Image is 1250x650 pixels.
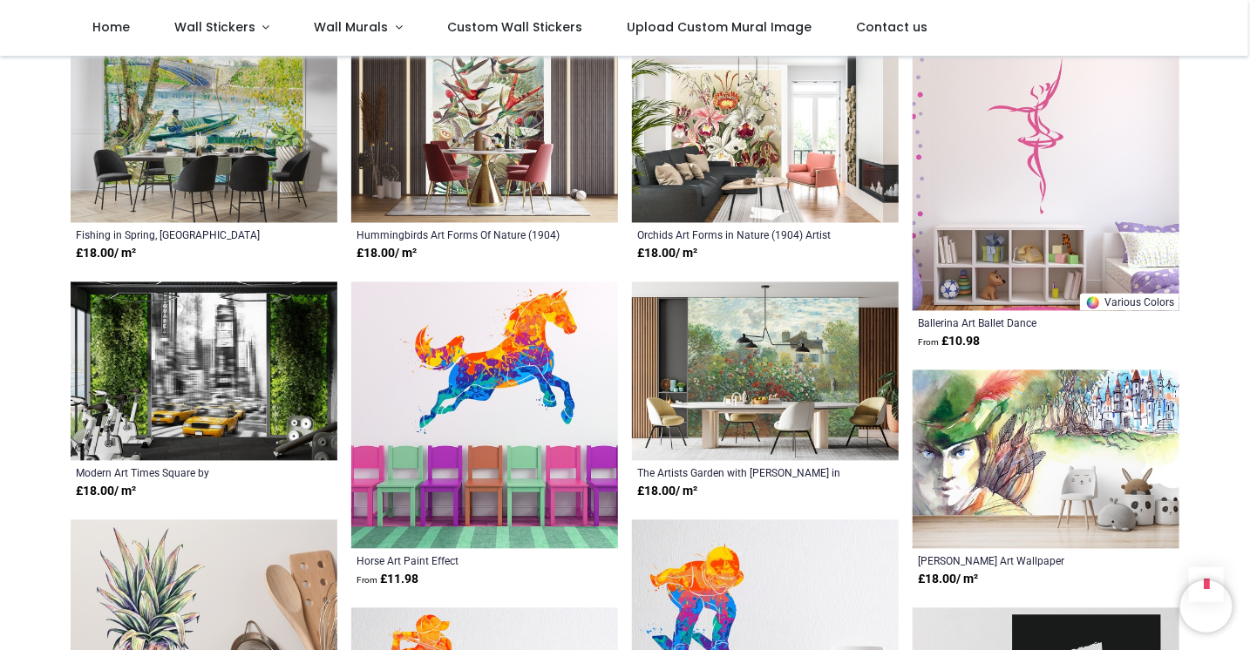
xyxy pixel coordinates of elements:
img: Hummingbirds Art Forms Of Nature (1904) Wall Mural Artist Ernst Haeckel [351,44,618,223]
img: The Artists Garden with Dahlias in Argenteuil Wall Mural Artist Claude Monet [632,282,899,461]
a: Various Colors [1080,294,1179,311]
strong: £ 18.00 / m² [357,246,417,263]
span: Wall Stickers [174,18,255,36]
a: Fishing in Spring, [GEOGRAPHIC_DATA] (1887) Artist [PERSON_NAME] [76,228,281,242]
span: From [357,576,377,586]
img: Fishing in Spring, Pont de Clichy (1887) Wall Mural Artist Vincent Van Gogh [71,44,337,223]
span: Custom Wall Stickers [447,18,582,36]
img: Orchids Art Forms in Nature (1904) Wall Mural Artist Ernst Haeckel [632,44,899,223]
strong: £ 18.00 / m² [637,246,697,263]
a: Ballerina Art Ballet Dance [918,316,1123,330]
iframe: Brevo live chat [1180,580,1233,633]
img: Color Wheel [1085,295,1101,311]
a: Hummingbirds Art Forms Of Nature (1904) Artist [PERSON_NAME] [357,228,561,242]
a: The Artists Garden with [PERSON_NAME] in Argenteuil Artist [PERSON_NAME] [637,466,842,480]
span: From [918,338,939,348]
a: Orchids Art Forms in Nature (1904) Artist [PERSON_NAME] [637,228,842,242]
span: Wall Murals [315,18,389,36]
strong: £ 18.00 / m² [918,572,978,589]
img: Robin Hood Art Wall Mural Wallpaper [913,370,1179,549]
span: Home [92,18,130,36]
strong: £ 10.98 [918,334,980,351]
img: Ballerina Art Ballet Dance Wall Sticker [913,44,1179,311]
a: Horse Art Paint Effect [357,554,561,568]
img: Modern Art Times Square Wall Mural by Melanie Viola [71,282,337,461]
strong: £ 11.98 [357,572,418,589]
a: Modern Art Times Square by [PERSON_NAME] [76,466,281,480]
strong: £ 18.00 / m² [76,246,136,263]
strong: £ 18.00 / m² [637,484,697,501]
strong: £ 18.00 / m² [76,484,136,501]
img: Horse Art Paint Effect Wall Sticker [351,282,618,549]
span: Contact us [857,18,928,36]
a: [PERSON_NAME] Art Wallpaper [918,554,1123,568]
span: Upload Custom Mural Image [627,18,812,36]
